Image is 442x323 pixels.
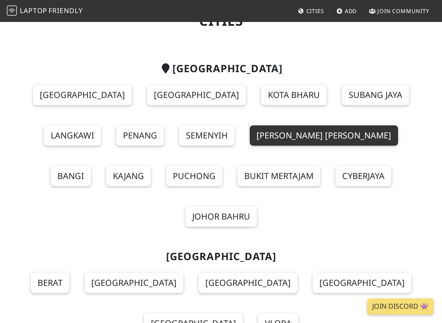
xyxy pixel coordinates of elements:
[333,3,360,19] a: Add
[179,125,235,146] a: Semenyih
[342,85,409,105] a: Subang Jaya
[366,3,433,19] a: Join Community
[7,4,83,19] a: LaptopFriendly LaptopFriendly
[336,166,391,186] a: Cyberjaya
[31,273,69,293] a: Berat
[186,206,257,227] a: Johor Bahru
[295,3,327,19] a: Cities
[49,6,82,15] span: Friendly
[306,7,324,15] span: Cities
[106,166,151,186] a: Kajang
[85,273,183,293] a: [GEOGRAPHIC_DATA]
[23,250,419,263] h2: [GEOGRAPHIC_DATA]
[166,166,222,186] a: Puchong
[51,166,91,186] a: Bangi
[23,62,419,75] h2: [GEOGRAPHIC_DATA]
[147,85,246,105] a: [GEOGRAPHIC_DATA]
[377,7,429,15] span: Join Community
[7,5,17,16] img: LaptopFriendly
[20,6,47,15] span: Laptop
[261,85,327,105] a: Kota Bharu
[33,85,132,105] a: [GEOGRAPHIC_DATA]
[250,125,398,146] a: [PERSON_NAME] [PERSON_NAME]
[237,166,320,186] a: Bukit Mertajam
[345,7,357,15] span: Add
[23,13,419,29] h1: Cities
[199,273,297,293] a: [GEOGRAPHIC_DATA]
[44,125,101,146] a: Langkawi
[116,125,164,146] a: Penang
